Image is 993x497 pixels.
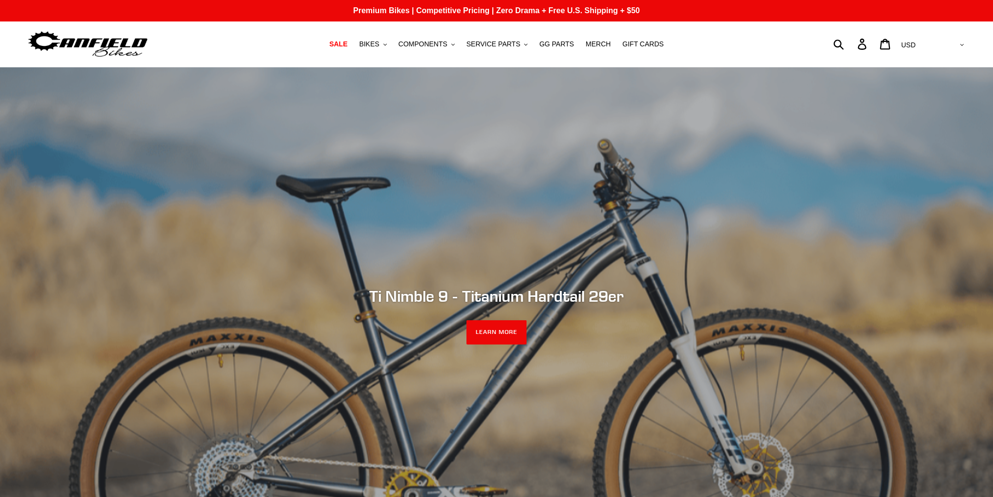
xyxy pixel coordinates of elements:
[399,40,447,48] span: COMPONENTS
[462,38,532,51] button: SERVICE PARTS
[231,287,763,305] h2: Ti Nimble 9 - Titanium Hardtail 29er
[839,33,864,55] input: Search
[622,40,664,48] span: GIFT CARDS
[466,40,520,48] span: SERVICE PARTS
[586,40,611,48] span: MERCH
[534,38,579,51] a: GG PARTS
[394,38,460,51] button: COMPONENTS
[581,38,615,51] a: MERCH
[617,38,669,51] a: GIFT CARDS
[466,320,527,345] a: LEARN MORE
[359,40,379,48] span: BIKES
[324,38,352,51] a: SALE
[329,40,347,48] span: SALE
[27,29,149,60] img: Canfield Bikes
[354,38,391,51] button: BIKES
[539,40,574,48] span: GG PARTS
